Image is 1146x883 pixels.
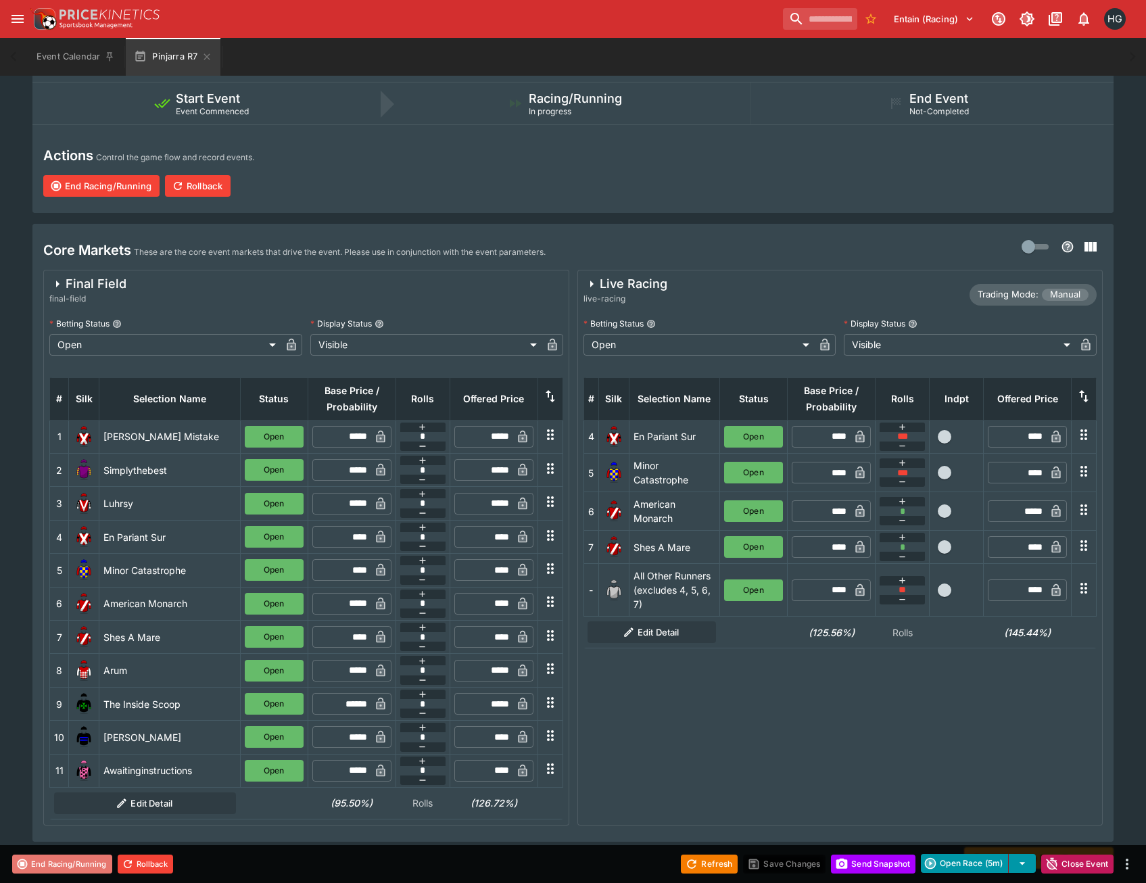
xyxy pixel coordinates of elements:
img: runner 6 [603,500,625,522]
button: Betting Status [112,319,122,329]
th: Base Price / Probability [788,377,876,420]
button: Open [245,760,304,782]
td: En Pariant Sur [99,520,241,553]
td: Minor Catastrophe [99,554,241,587]
th: # [50,377,69,420]
button: Open [245,559,304,581]
span: Not-Completed [909,106,969,116]
button: Display Status [908,319,917,329]
button: Open [724,500,783,522]
img: runner 8 [73,660,95,682]
td: Minor Catastrophe [629,454,720,492]
button: Open [245,459,304,481]
th: Offered Price [984,377,1072,420]
h5: Start Event [176,91,240,106]
td: All Other Runners (excludes 4, 5, 6, 7) [629,564,720,617]
button: Send Snapshot [831,855,915,874]
p: These are the core event markets that drive the event. Please use in conjunction with the event p... [134,245,546,259]
td: 5 [583,454,598,492]
div: Open [583,334,815,356]
div: Visible [844,334,1075,356]
button: Open [724,426,783,448]
span: final-field [49,292,126,306]
th: Rolls [876,377,930,420]
span: live-racing [583,292,667,306]
button: Notifications [1072,7,1096,31]
img: runner 7 [73,626,95,648]
td: Awaitinginstructions [99,754,241,787]
button: Rollback [118,855,173,874]
button: more [1119,856,1135,872]
h6: (95.50%) [312,796,391,810]
p: Rolls [400,796,446,810]
div: Final Field [49,276,126,292]
input: search [783,8,857,30]
td: 4 [583,420,598,453]
h6: (125.56%) [792,625,872,640]
button: End Racing/Running [12,855,112,874]
button: Open [245,626,304,648]
td: American Monarch [629,492,720,531]
img: runner 1 [73,426,95,448]
button: open drawer [5,7,30,31]
button: Open [245,526,304,548]
td: Shes A Mare [99,621,241,654]
button: Toggle light/dark mode [1015,7,1039,31]
button: Select Tenant [886,8,982,30]
td: 7 [583,531,598,564]
td: [PERSON_NAME] [99,721,241,754]
img: PriceKinetics [59,9,160,20]
td: 11 [50,754,69,787]
th: Silk [69,377,99,420]
p: Rolls [880,625,926,640]
p: Control the game flow and record events. [96,151,254,164]
td: 6 [50,587,69,620]
button: End Racing/Running [43,175,160,197]
td: Luhrsy [99,487,241,520]
img: runner 4 [603,426,625,448]
td: 7 [50,621,69,654]
button: Open [245,660,304,682]
button: Open [724,579,783,601]
td: 4 [50,520,69,553]
td: 3 [50,487,69,520]
button: Documentation [1043,7,1068,31]
h4: Core Markets [43,241,131,259]
th: Selection Name [99,377,241,420]
img: runner 10 [73,726,95,748]
img: runner 11 [73,760,95,782]
button: No Bookmarks [860,8,882,30]
button: Open Race (5m) [921,854,1009,873]
td: Arum [99,654,241,687]
button: Open [245,493,304,515]
td: 8 [50,654,69,687]
p: Display Status [844,318,905,329]
img: runner 3 [73,493,95,515]
td: 1 [50,420,69,453]
th: Status [720,377,788,420]
h6: (126.72%) [454,796,533,810]
p: Betting Status [583,318,644,329]
td: - [583,564,598,617]
span: Manual [1042,288,1089,302]
td: The Inside Scoop [99,687,241,720]
img: runner 5 [73,559,95,581]
h6: (145.44%) [988,625,1068,640]
button: Rollback [165,175,231,197]
img: runner 2 [73,459,95,481]
th: # [583,377,598,420]
button: Edit Detail [54,792,237,814]
button: Display Status [375,319,384,329]
button: Connected to PK [986,7,1011,31]
p: Betting Status [49,318,110,329]
span: In progress [529,106,571,116]
img: runner 4 [73,526,95,548]
button: Pinjarra R7 [126,38,220,76]
th: Base Price / Probability [308,377,396,420]
td: 9 [50,687,69,720]
button: Open [724,536,783,558]
div: Hamish Gooch [1104,8,1126,30]
p: Display Status [310,318,372,329]
button: Open [724,462,783,483]
h5: Racing/Running [529,91,622,106]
